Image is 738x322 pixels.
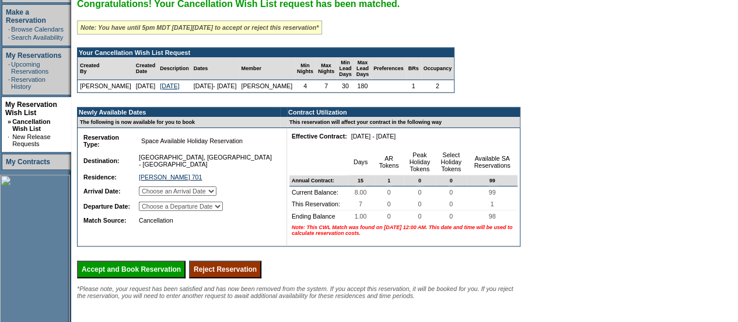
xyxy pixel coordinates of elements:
td: Your Cancellation Wish List Request [78,48,454,57]
a: Cancellation Wish List [12,118,50,132]
span: 0 [415,198,424,210]
td: · [8,76,10,90]
td: [PERSON_NAME] [239,80,295,92]
td: Ending Balance [289,210,347,222]
td: Min Nights [295,57,316,80]
td: Min Lead Days [337,57,354,80]
span: 0 [415,186,424,198]
td: Preferences [371,57,406,80]
span: 99 [487,186,498,198]
span: *Please note, your request has been satisfied and has now been removed from the system. If you ac... [77,285,513,299]
td: Description [158,57,191,80]
td: The following is now available for you to book [78,117,280,128]
a: Upcoming Reservations [11,61,48,75]
td: Current Balance: [289,186,347,198]
span: 99 [487,175,498,186]
i: Note: You have until 5pm MDT [DATE][DATE] to accept or reject this reservation* [81,24,319,31]
a: My Reservations [6,51,61,60]
span: 0 [415,210,424,222]
span: 98 [487,210,498,222]
span: 7 [356,198,365,210]
b: Reservation Type: [83,134,119,148]
a: My Contracts [6,158,50,166]
b: Effective Contract: [292,133,347,140]
span: Space Available Holiday Reservation [139,135,245,147]
td: 30 [337,80,354,92]
td: Cancellation [137,214,277,226]
td: Select Holiday Tokens [435,149,467,175]
td: Created Date [134,57,158,80]
td: Note: This CWL Match was found on [DATE] 12:00 AM. This date and time will be used to calculate r... [289,222,517,238]
span: 15 [355,175,366,186]
b: Departure Date: [83,203,130,210]
td: Occupancy [421,57,454,80]
td: · [8,61,10,75]
td: 7 [316,80,337,92]
span: 0 [447,186,455,198]
span: 1 [488,198,496,210]
td: Contract Utilization [287,108,520,117]
span: 0 [385,210,393,222]
td: Available SA Reservations [467,149,517,175]
td: [PERSON_NAME] [78,80,134,92]
span: 1 [385,175,393,186]
span: 0 [447,210,455,222]
td: · [8,26,10,33]
td: This reservation will affect your contract in the following way [287,117,520,128]
span: 8.00 [352,186,369,198]
td: Max Nights [316,57,337,80]
span: 1.00 [352,210,369,222]
a: [PERSON_NAME] 701 [139,174,202,181]
td: Member [239,57,295,80]
td: [DATE] [134,80,158,92]
span: 0 [385,198,393,210]
td: AR Tokens [374,149,404,175]
b: Residence: [83,174,117,181]
td: [DATE]- [DATE] [191,80,239,92]
td: This Reservation: [289,198,347,210]
b: Destination: [83,157,120,164]
td: Dates [191,57,239,80]
a: Reservation History [11,76,46,90]
td: · [8,34,10,41]
input: Reject Reservation [189,261,261,278]
td: Peak Holiday Tokens [404,149,435,175]
a: My Reservation Wish List [5,101,57,117]
td: · [8,133,11,147]
td: Days [347,149,373,175]
td: Newly Available Dates [78,108,280,117]
td: [GEOGRAPHIC_DATA], [GEOGRAPHIC_DATA] - [GEOGRAPHIC_DATA] [137,151,277,170]
a: Make a Reservation [6,8,46,25]
a: Search Availability [11,34,63,41]
td: Annual Contract: [289,175,347,186]
b: Match Source: [83,217,126,224]
td: BRs [406,57,421,80]
span: 0 [447,198,455,210]
b: » [8,118,11,125]
span: 0 [416,175,424,186]
span: 0 [447,175,455,186]
input: Accept and Book Reservation [77,261,186,278]
a: New Release Requests [12,133,50,147]
nobr: [DATE] - [DATE] [351,133,396,140]
td: 1 [406,80,421,92]
td: 4 [295,80,316,92]
a: [DATE] [160,82,180,89]
b: Arrival Date: [83,188,120,195]
td: Max Lead Days [354,57,372,80]
td: Created By [78,57,134,80]
td: 2 [421,80,454,92]
a: Browse Calendars [11,26,64,33]
td: 180 [354,80,372,92]
span: 0 [385,186,393,198]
